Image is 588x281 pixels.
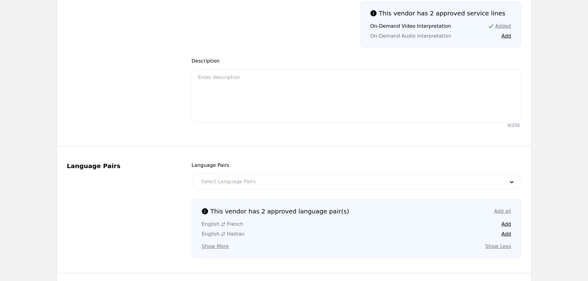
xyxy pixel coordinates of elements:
span: Haitian [227,230,244,238]
span: French [227,221,243,228]
span: This vendor has 2 approved service lines [379,9,506,18]
button: Show Less [485,243,511,250]
span: English [202,221,220,228]
button: Added [495,23,511,30]
span: English [202,230,220,238]
button: Add all [494,208,511,215]
span: This vendor has 2 approved language pair(s) [211,207,349,216]
div: On-Demand Video Interpretation [370,23,451,30]
div: On-Demand Audio Interpretation [370,32,452,40]
span: Language Pairs [192,162,521,169]
button: Add [502,32,511,40]
legend: Language Pairs [67,162,177,170]
button: Show More [202,243,229,250]
button: Add [502,230,511,238]
div: 0 / 255 [507,122,520,128]
button: Add [502,221,511,228]
span: Description [192,57,521,65]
